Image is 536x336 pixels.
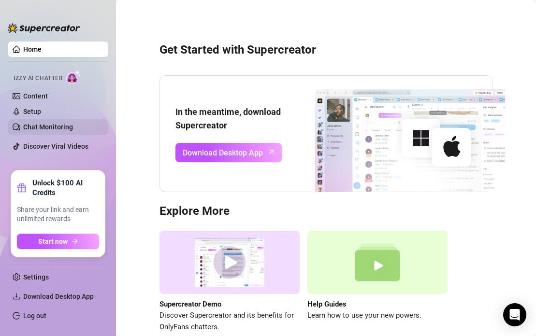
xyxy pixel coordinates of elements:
[23,123,73,131] a: Chat Monitoring
[266,147,277,158] span: arrow-up
[307,231,448,333] a: Help GuidesLearn how to use your new powers.
[307,300,347,308] strong: Help Guides
[38,238,68,245] span: Start now
[8,23,80,33] img: logo-BBDzfeDw.svg
[282,76,505,192] img: download app
[159,42,493,58] h3: Get Started with Supercreator
[307,310,448,322] span: Learn how to use your new powers.
[23,45,42,53] a: Home
[72,238,78,245] span: arrow-right
[159,231,300,294] img: supercreator demo
[175,107,281,130] strong: In the meantime, download Supercreator
[32,178,99,197] strong: Unlock $100 AI Credits
[66,70,81,84] img: AI Chatter
[17,234,99,249] button: Start nowarrow-right
[17,183,27,193] span: gift
[503,303,526,326] div: Open Intercom Messenger
[23,293,94,300] span: Download Desktop App
[17,205,99,224] span: Share your link and earn unlimited rewards
[23,142,88,150] a: Discover Viral Videos
[159,231,300,333] a: Supercreator DemoDiscover Supercreator and its benefits for OnlyFans chatters.
[23,92,48,100] a: Content
[14,74,62,83] span: Izzy AI Chatter
[23,312,46,320] a: Log out
[13,293,20,300] span: download
[23,273,49,281] a: Settings
[183,147,263,159] span: Download Desktop App
[159,310,300,333] span: Discover Supercreator and its benefits for OnlyFans chatters.
[175,143,282,162] a: Download Desktop Apparrow-up
[307,231,448,294] img: help guides
[159,300,221,308] strong: Supercreator Demo
[159,204,493,219] h3: Explore More
[23,108,41,115] a: Setup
